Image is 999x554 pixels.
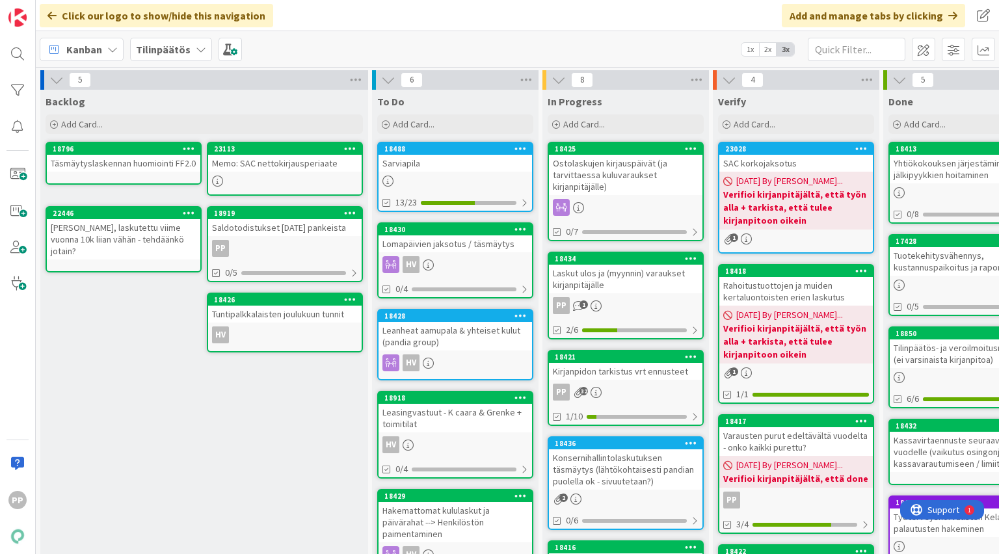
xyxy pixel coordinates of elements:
[47,207,200,219] div: 22446
[888,95,913,108] span: Done
[68,5,71,16] div: 1
[379,404,532,432] div: Leasingvastuut - K caara & Grenke + toimitilat
[725,267,873,276] div: 18418
[8,491,27,509] div: PP
[549,155,702,195] div: Ostolaskujen kirjauspäivät (ja tarvittaessa kuluvaraukset kirjanpitäjälle)
[8,527,27,546] img: avatar
[379,224,532,235] div: 18430
[563,118,605,130] span: Add Card...
[549,542,702,553] div: 18416
[214,295,362,304] div: 18426
[723,472,869,485] b: Verifioi kirjanpitäjältä, että done
[379,502,532,542] div: Hakemattomat kululaskut ja päivärahat --> Henkilöstön paimentaminen
[549,265,702,293] div: Laskut ulos ja (myynnin) varaukset kirjanpitäjälle
[566,514,578,527] span: 0/6
[377,309,533,380] a: 18428Leanheat aamupala & yhteiset kulut (pandia group)HV
[208,155,362,172] div: Memo: SAC nettokirjausperiaate
[548,142,704,241] a: 18425Ostolaskujen kirjauspäivät (ja tarvittaessa kuluvaraukset kirjanpitäjälle)0/7
[379,490,532,502] div: 18429
[907,392,919,406] span: 6/6
[555,144,702,153] div: 18425
[548,436,704,530] a: 18436Konsernihallintolaskutuksen täsmäytys (lähtökohtaisesti pandian puolella ok - sivuutetaan?)0/6
[719,277,873,306] div: Rahoitustuottojen ja muiden kertaluontoisten erien laskutus
[719,143,873,155] div: 23028
[379,256,532,273] div: HV
[723,492,740,508] div: PP
[553,297,570,314] div: PP
[47,207,200,259] div: 22446[PERSON_NAME], laskutettu viime vuonna 10k liian vähän - tehdäänkö jotain?
[725,417,873,426] div: 18417
[549,384,702,401] div: PP
[395,462,408,476] span: 0/4
[549,143,702,195] div: 18425Ostolaskujen kirjauspäivät (ja tarvittaessa kuluvaraukset kirjanpitäjälle)
[377,142,533,212] a: 18488Sarviapila13/23
[912,72,934,88] span: 5
[208,326,362,343] div: HV
[904,118,946,130] span: Add Card...
[553,384,570,401] div: PP
[208,294,362,306] div: 18426
[730,367,738,376] span: 1
[53,209,200,218] div: 22446
[403,354,420,371] div: HV
[566,225,578,239] span: 0/7
[208,306,362,323] div: Tuntipalkkalaisten joulukuun tunnit
[8,8,27,27] img: Visit kanbanzone.com
[382,436,399,453] div: HV
[719,427,873,456] div: Varausten purut edeltävältä vuodelta - onko kaikki purettu?
[379,143,532,172] div: 18488Sarviapila
[47,143,200,155] div: 18796
[208,143,362,172] div: 23113Memo: SAC nettokirjausperiaate
[379,143,532,155] div: 18488
[53,144,200,153] div: 18796
[549,438,702,449] div: 18436
[777,43,794,56] span: 3x
[47,143,200,172] div: 18796Täsmäytyslaskennan huomiointi FF2.0
[384,393,532,402] div: 18918
[403,256,420,273] div: HV
[548,95,602,108] span: In Progress
[379,235,532,252] div: Lomapäivien jaksotus / täsmäytys
[379,310,532,322] div: 18428
[549,363,702,380] div: Kirjanpidon tarkistus vrt ennusteet
[549,253,702,293] div: 18434Laskut ulos ja (myynnin) varaukset kirjanpitäjälle
[723,188,869,227] b: Verifioi kirjanpitäjältä, että työn alla + tarkista, että tulee kirjanpitoon oikein
[208,207,362,236] div: 18919Saldotodistukset [DATE] pankeista
[208,294,362,323] div: 18426Tuntipalkkalaisten joulukuun tunnit
[719,155,873,172] div: SAC korkojaksotus
[136,43,191,56] b: Tilinpäätös
[46,95,85,108] span: Backlog
[395,282,408,296] span: 0/4
[549,143,702,155] div: 18425
[559,494,568,502] span: 2
[719,492,873,508] div: PP
[377,222,533,298] a: 18430Lomapäivien jaksotus / täsmäytysHV0/4
[579,300,588,309] span: 1
[549,253,702,265] div: 18434
[566,410,583,423] span: 1/10
[566,323,578,337] span: 2/6
[759,43,777,56] span: 2x
[208,143,362,155] div: 23113
[379,436,532,453] div: HV
[27,2,59,18] span: Support
[782,4,965,27] div: Add and manage tabs by clicking
[736,308,843,322] span: [DATE] By [PERSON_NAME]...
[225,266,237,280] span: 0/5
[555,254,702,263] div: 18434
[384,492,532,501] div: 18429
[907,207,919,221] span: 0/8
[384,225,532,234] div: 18430
[808,38,905,61] input: Quick Filter...
[719,415,873,427] div: 18417
[379,224,532,252] div: 18430Lomapäivien jaksotus / täsmäytys
[46,142,202,185] a: 18796Täsmäytyslaskennan huomiointi FF2.0
[61,118,103,130] span: Add Card...
[207,142,363,196] a: 23113Memo: SAC nettokirjausperiaate
[741,72,764,88] span: 4
[379,322,532,350] div: Leanheat aamupala & yhteiset kulut (pandia group)
[207,206,363,282] a: 18919Saldotodistukset [DATE] pankeistaPP0/5
[46,206,202,272] a: 22446[PERSON_NAME], laskutettu viime vuonna 10k liian vähän - tehdäänkö jotain?
[379,392,532,404] div: 18918
[555,352,702,362] div: 18421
